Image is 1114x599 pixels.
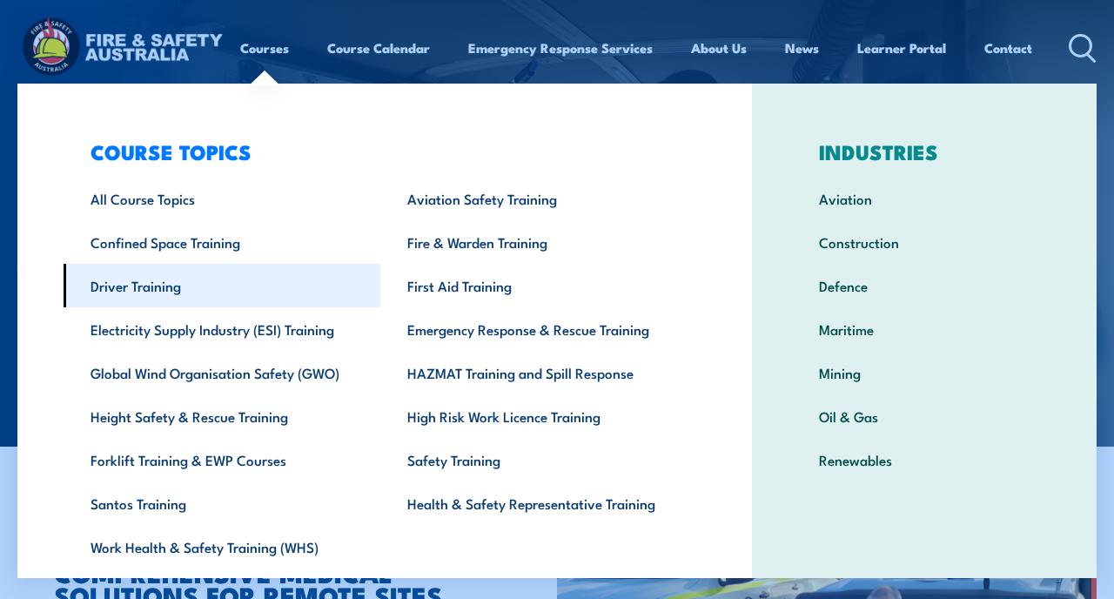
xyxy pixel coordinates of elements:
[64,139,697,164] h3: COURSE TOPICS
[64,525,380,569] a: Work Health & Safety Training (WHS)
[380,220,697,264] a: Fire & Warden Training
[792,351,1057,394] a: Mining
[691,27,747,69] a: About Us
[792,139,1057,164] h3: INDUSTRIES
[380,394,697,438] a: High Risk Work Licence Training
[785,27,819,69] a: News
[792,307,1057,351] a: Maritime
[64,264,380,307] a: Driver Training
[64,438,380,481] a: Forklift Training & EWP Courses
[380,264,697,307] a: First Aid Training
[380,438,697,481] a: Safety Training
[468,27,653,69] a: Emergency Response Services
[984,27,1032,69] a: Contact
[380,351,697,394] a: HAZMAT Training and Spill Response
[380,307,697,351] a: Emergency Response & Rescue Training
[64,177,380,220] a: All Course Topics
[240,27,289,69] a: Courses
[857,27,946,69] a: Learner Portal
[380,177,697,220] a: Aviation Safety Training
[792,177,1057,220] a: Aviation
[64,220,380,264] a: Confined Space Training
[327,27,430,69] a: Course Calendar
[792,394,1057,438] a: Oil & Gas
[64,307,380,351] a: Electricity Supply Industry (ESI) Training
[64,351,380,394] a: Global Wind Organisation Safety (GWO)
[792,438,1057,481] a: Renewables
[792,220,1057,264] a: Construction
[64,481,380,525] a: Santos Training
[792,264,1057,307] a: Defence
[380,481,697,525] a: Health & Safety Representative Training
[64,394,380,438] a: Height Safety & Rescue Training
